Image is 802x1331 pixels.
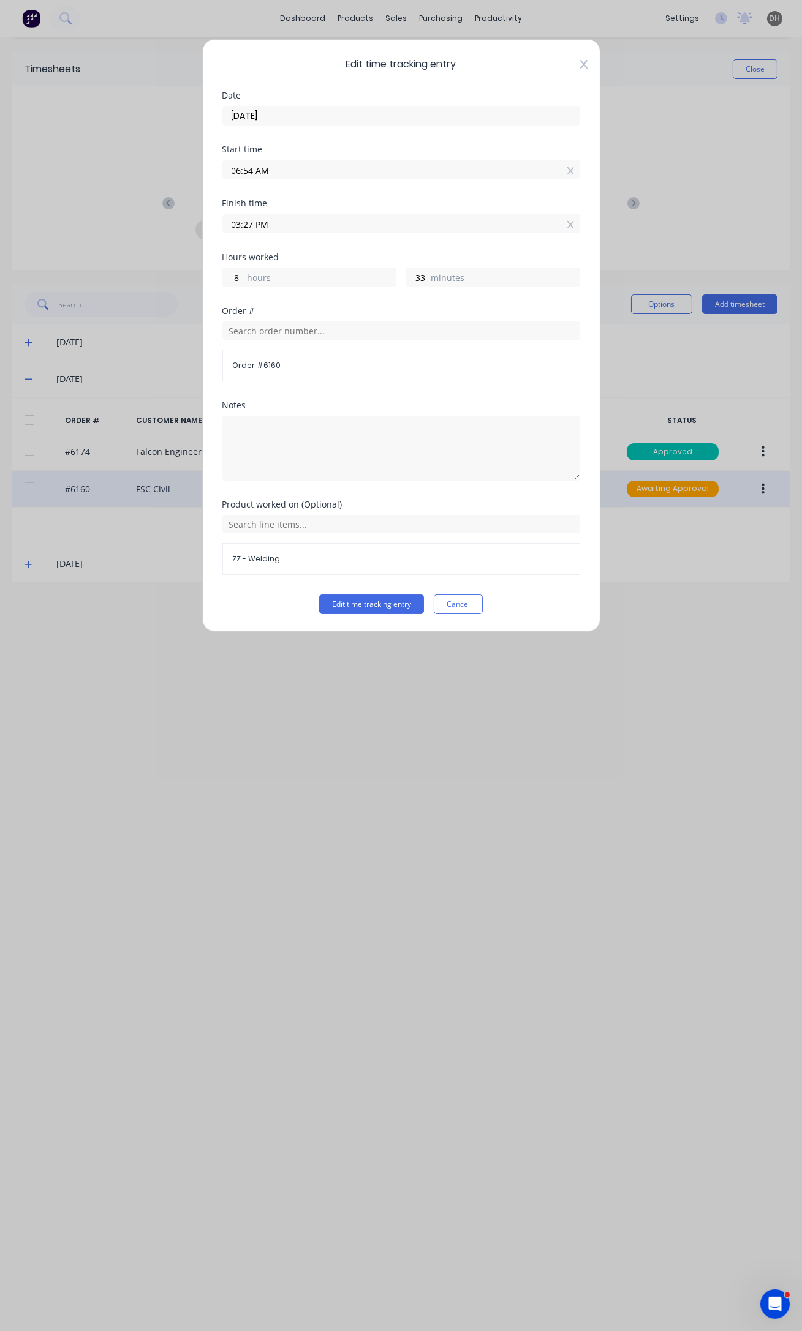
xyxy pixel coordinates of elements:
[319,594,424,614] button: Edit time tracking entry
[233,360,570,371] span: Order # 6160
[222,515,580,533] input: Search line items...
[248,271,396,287] label: hours
[407,268,428,287] input: 0
[222,401,580,410] div: Notes
[222,500,580,509] div: Product worked on (Optional)
[222,199,580,208] div: Finish time
[760,1289,790,1319] iframe: Intercom live chat
[222,253,580,261] div: Hours worked
[222,321,580,340] input: Search order number...
[222,91,580,100] div: Date
[431,271,580,287] label: minutes
[233,553,570,564] span: ZZ - Welding
[222,145,580,154] div: Start time
[223,268,244,287] input: 0
[222,57,580,72] span: Edit time tracking entry
[434,594,483,614] button: Cancel
[222,307,580,315] div: Order #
